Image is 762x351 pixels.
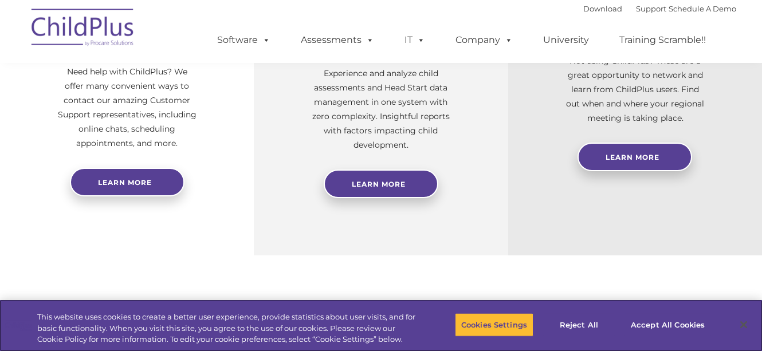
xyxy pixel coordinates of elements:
[289,29,386,52] a: Assessments
[455,313,533,337] button: Cookies Settings
[565,54,705,125] p: Not using ChildPlus? These are a great opportunity to network and learn from ChildPlus users. Fin...
[70,168,184,196] a: Learn more
[606,153,659,161] span: Learn More
[159,76,194,84] span: Last name
[636,4,666,13] a: Support
[532,29,600,52] a: University
[206,29,282,52] a: Software
[98,178,152,187] span: Learn more
[444,29,524,52] a: Company
[352,180,406,188] span: Learn More
[393,29,437,52] a: IT
[669,4,736,13] a: Schedule A Demo
[731,312,756,337] button: Close
[45,297,363,320] h3: The Latest News
[583,4,622,13] a: Download
[159,123,208,131] span: Phone number
[26,1,140,58] img: ChildPlus by Procare Solutions
[311,66,450,152] p: Experience and analyze child assessments and Head Start data management in one system with zero c...
[624,313,711,337] button: Accept All Cookies
[324,169,438,198] a: Learn More
[608,29,717,52] a: Training Scramble!!
[57,65,197,151] p: Need help with ChildPlus? We offer many convenient ways to contact our amazing Customer Support r...
[583,4,736,13] font: |
[578,143,692,171] a: Learn More
[37,311,419,345] div: This website uses cookies to create a better user experience, provide statistics about user visit...
[543,313,615,337] button: Reject All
